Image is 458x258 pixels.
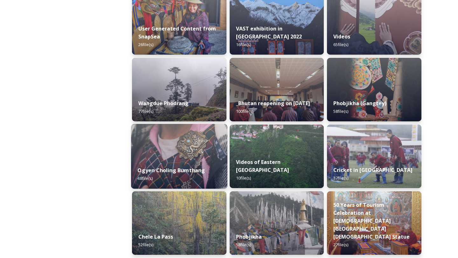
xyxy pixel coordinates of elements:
[138,25,216,40] strong: User Generated Content from SnapSea
[236,159,289,173] strong: Videos of Eastern [GEOGRAPHIC_DATA]
[327,58,421,121] img: Phobjika%2520by%2520Matt%2520Dutile2.jpg
[333,175,348,181] span: 37 file(s)
[236,25,302,40] strong: VAST exhibition in [GEOGRAPHIC_DATA] 2022
[333,166,413,173] strong: Cricket in [GEOGRAPHIC_DATA]
[236,233,262,240] strong: Phobjikha
[333,201,410,240] strong: 50 Years of Tourism Celebration at [DEMOGRAPHIC_DATA][GEOGRAPHIC_DATA][DEMOGRAPHIC_DATA] Statue
[132,191,226,255] img: Marcus%2520Westberg%2520Chelela%2520Pass%25202023_52.jpg
[137,175,153,181] span: 48 file(s)
[333,100,386,107] strong: Phobjikha (Gangtey)
[230,125,324,188] img: East%2520Bhutan%2520-%2520Khoma%25204K%2520Color%2520Graded.jpg
[138,242,153,248] span: 52 file(s)
[236,175,251,181] span: 10 file(s)
[138,42,153,47] span: 26 file(s)
[333,42,348,47] span: 65 file(s)
[333,33,350,40] strong: Videos
[236,42,251,47] span: 16 file(s)
[236,100,310,107] strong: _Bhutan reopening on [DATE]
[137,167,205,174] strong: Ogyen Choling Bumthang
[138,108,153,114] span: 77 file(s)
[230,58,324,121] img: DSC00319.jpg
[131,124,227,189] img: Ogyen%2520Choling%2520by%2520Matt%2520Dutile5.jpg
[327,191,421,255] img: DSC00164.jpg
[327,125,421,188] img: Bhutan%2520Cricket%25201.jpeg
[138,233,173,240] strong: Chele La Pass
[333,108,348,114] span: 58 file(s)
[230,191,324,255] img: Phobjika%2520by%2520Matt%2520Dutile1.jpg
[138,100,189,107] strong: Wangdue Phodrang
[236,108,253,114] span: 100 file(s)
[333,242,348,248] span: 27 file(s)
[132,58,226,121] img: 2022-10-01%252016.15.46.jpg
[236,242,251,248] span: 58 file(s)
